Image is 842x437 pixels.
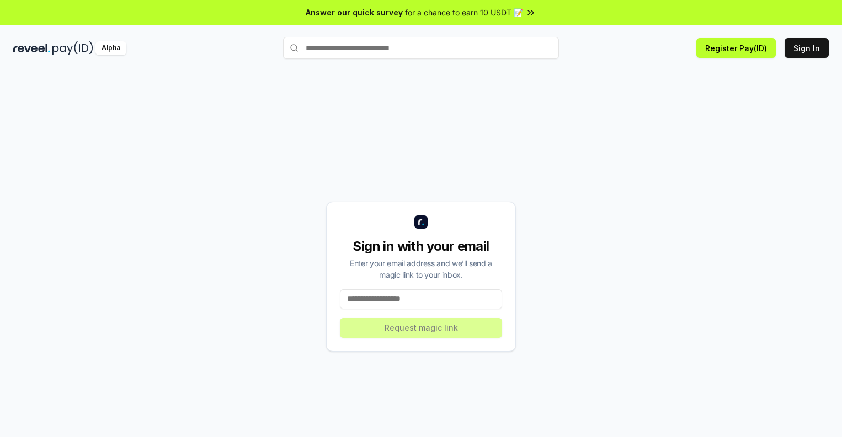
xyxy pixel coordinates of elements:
span: Answer our quick survey [306,7,403,18]
button: Sign In [785,38,829,58]
img: logo_small [414,215,428,229]
img: pay_id [52,41,93,55]
button: Register Pay(ID) [696,38,776,58]
div: Alpha [95,41,126,55]
div: Sign in with your email [340,238,502,255]
div: Enter your email address and we’ll send a magic link to your inbox. [340,257,502,280]
img: reveel_dark [13,41,50,55]
span: for a chance to earn 10 USDT 📝 [405,7,523,18]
